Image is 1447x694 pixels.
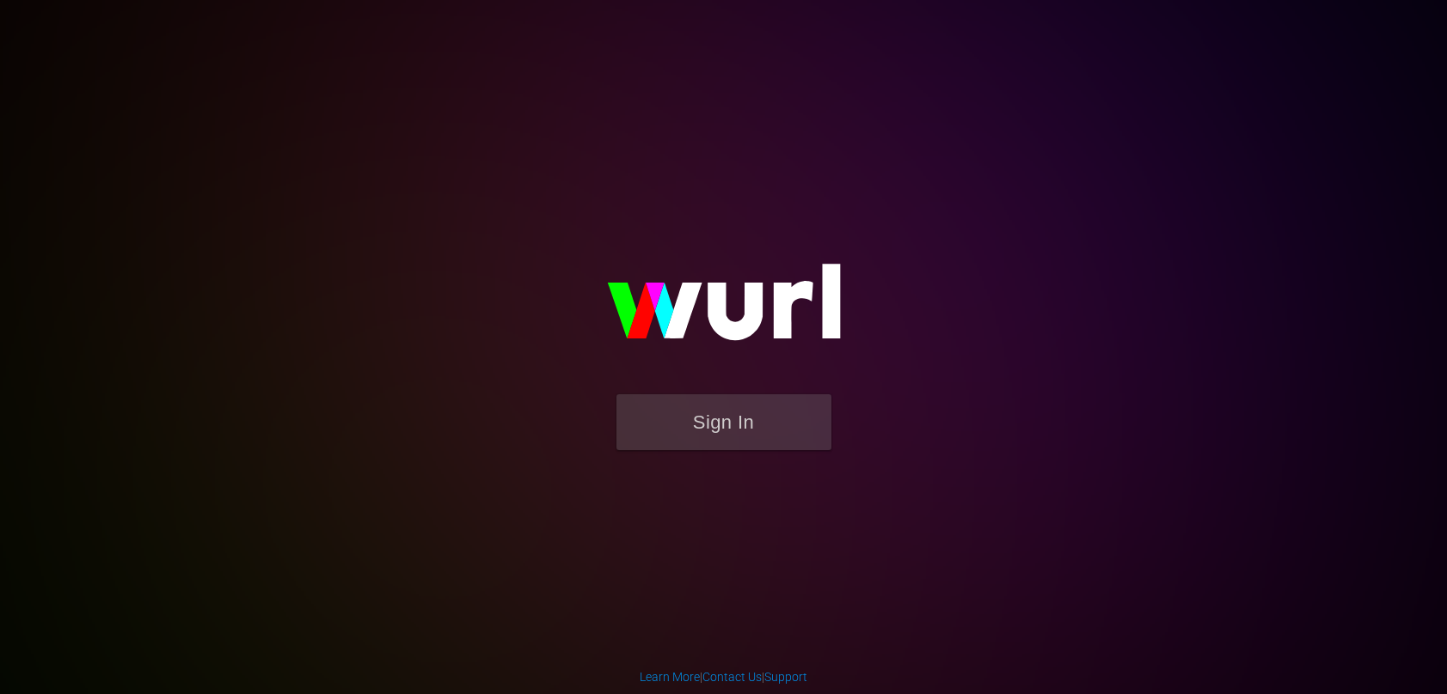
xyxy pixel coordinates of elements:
button: Sign In [616,394,831,450]
a: Contact Us [702,670,762,684]
a: Support [764,670,807,684]
a: Learn More [640,670,700,684]
img: wurl-logo-on-black-223613ac3d8ba8fe6dc639794a292ebdb59501304c7dfd60c99c58986ef67473.svg [552,227,896,393]
div: | | [640,668,807,685]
